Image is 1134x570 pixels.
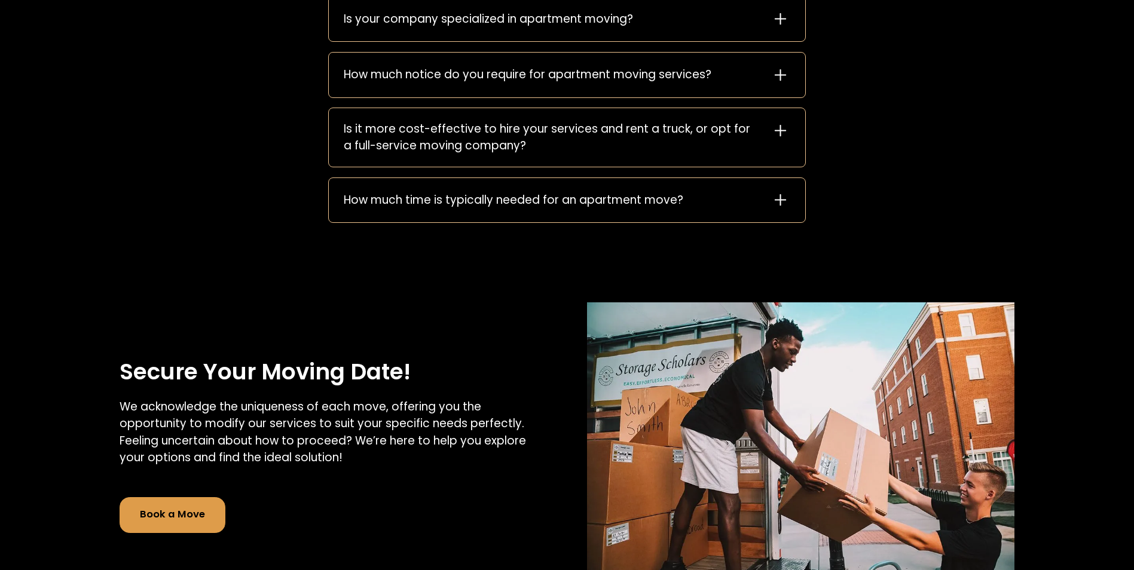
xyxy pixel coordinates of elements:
[344,11,633,27] div: Is your company specialized in apartment moving?
[344,66,711,83] div: How much notice do you require for apartment moving services?
[120,497,226,533] a: Book a Move
[344,192,683,209] div: How much time is typically needed for an apartment move?
[120,399,547,465] p: We acknowledge the uniqueness of each move, offering you the opportunity to modify our services t...
[120,357,547,387] h3: Secure Your Moving Date!
[344,121,755,154] div: Is it more cost-effective to hire your services and rent a truck, or opt for a full-service movin...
